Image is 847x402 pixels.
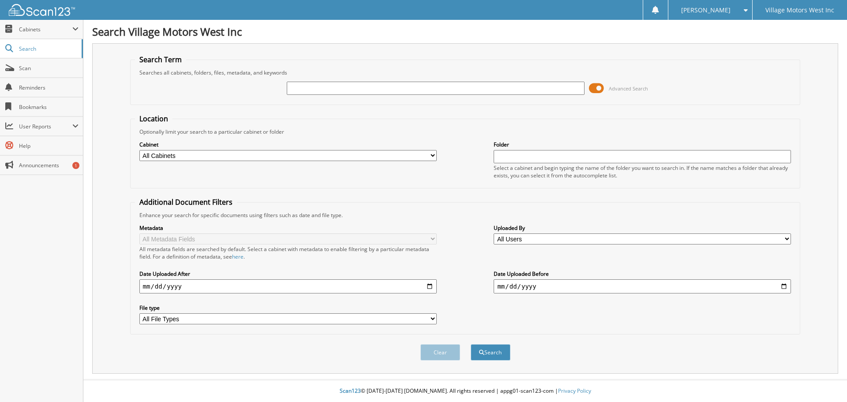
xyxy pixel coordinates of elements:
span: Bookmarks [19,103,79,111]
input: end [494,279,791,293]
label: Cabinet [139,141,437,148]
label: File type [139,304,437,312]
iframe: Chat Widget [803,360,847,402]
label: Metadata [139,224,437,232]
h1: Search Village Motors West Inc [92,24,838,39]
div: All metadata fields are searched by default. Select a cabinet with metadata to enable filtering b... [139,245,437,260]
legend: Additional Document Filters [135,197,237,207]
div: Enhance your search for specific documents using filters such as date and file type. [135,211,796,219]
div: Optionally limit your search to a particular cabinet or folder [135,128,796,135]
span: Announcements [19,162,79,169]
label: Date Uploaded Before [494,270,791,278]
a: here [232,253,244,260]
div: Select a cabinet and begin typing the name of the folder you want to search in. If the name match... [494,164,791,179]
span: Scan [19,64,79,72]
div: 1 [72,162,79,169]
img: scan123-logo-white.svg [9,4,75,16]
input: start [139,279,437,293]
span: Advanced Search [609,85,648,92]
span: Scan123 [340,387,361,394]
legend: Search Term [135,55,186,64]
span: User Reports [19,123,72,130]
span: Cabinets [19,26,72,33]
span: Village Motors West Inc [765,8,834,13]
span: [PERSON_NAME] [681,8,731,13]
legend: Location [135,114,172,124]
span: Reminders [19,84,79,91]
div: Searches all cabinets, folders, files, metadata, and keywords [135,69,796,76]
span: Search [19,45,77,53]
a: Privacy Policy [558,387,591,394]
label: Uploaded By [494,224,791,232]
button: Clear [420,344,460,361]
div: © [DATE]-[DATE] [DOMAIN_NAME]. All rights reserved | appg01-scan123-com | [83,380,847,402]
button: Search [471,344,510,361]
span: Help [19,142,79,150]
label: Date Uploaded After [139,270,437,278]
label: Folder [494,141,791,148]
